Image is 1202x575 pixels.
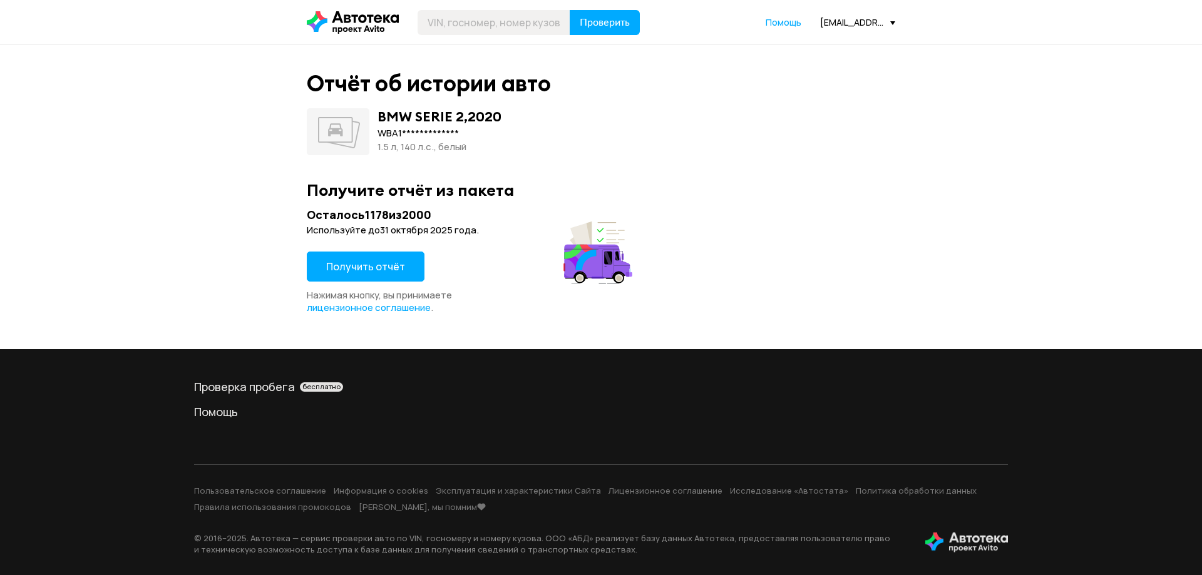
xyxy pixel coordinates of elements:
[307,301,431,314] span: лицензионное соглашение
[194,485,326,496] a: Пользовательское соглашение
[307,252,424,282] button: Получить отчёт
[609,485,722,496] a: Лицензионное соглашение
[334,485,428,496] a: Информация о cookies
[194,379,1008,394] div: Проверка пробега
[766,16,801,29] a: Помощь
[307,70,551,97] div: Отчёт об истории авто
[302,382,341,391] span: бесплатно
[820,16,895,28] div: [EMAIL_ADDRESS][PERSON_NAME][DOMAIN_NAME]
[570,10,640,35] button: Проверить
[194,532,905,555] p: © 2016– 2025 . Автотека — сервис проверки авто по VIN, госномеру и номеру кузова. ООО «АБД» реали...
[307,207,636,223] div: Осталось 1178 из 2000
[307,302,431,314] a: лицензионное соглашение
[194,501,351,512] a: Правила использования промокодов
[326,260,405,273] span: Получить отчёт
[856,485,977,496] a: Политика обработки данных
[378,140,501,154] div: 1.5 л, 140 л.c., белый
[194,379,1008,394] a: Проверка пробегабесплатно
[359,501,486,512] a: [PERSON_NAME], мы помним
[436,485,601,496] a: Эксплуатация и характеристики Сайта
[580,18,630,28] span: Проверить
[925,532,1008,552] img: tWS6KzJlK1XUpy65r7uaHVIs4JI6Dha8Nraz9T2hA03BhoCc4MtbvZCxBLwJIh+mQSIAkLBJpqMoKVdP8sONaFJLCz6I0+pu7...
[307,288,452,314] span: Нажимая кнопку, вы принимаете .
[730,485,848,496] a: Исследование «Автостата»
[766,16,801,28] span: Помощь
[307,180,895,200] div: Получите отчёт из пакета
[194,404,1008,419] a: Помощь
[307,224,636,237] div: Используйте до 31 октября 2025 года .
[378,108,501,125] div: BMW SERIE 2 , 2020
[418,10,570,35] input: VIN, госномер, номер кузова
